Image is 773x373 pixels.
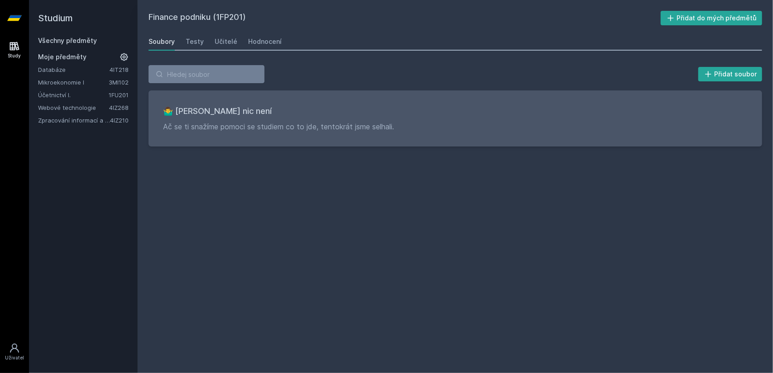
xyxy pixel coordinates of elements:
[38,116,110,125] a: Zpracování informací a znalostí
[661,11,763,25] button: Přidat do mých předmětů
[5,354,24,361] div: Uživatel
[2,338,27,366] a: Uživatel
[109,91,129,99] a: 1FU201
[163,121,748,132] p: Ač se ti snažíme pomoci se studiem co to jde, tentokrát jsme selhali.
[698,67,763,81] button: Přidat soubor
[215,33,237,51] a: Učitelé
[149,11,661,25] h2: Finance podniku (1FP201)
[38,103,109,112] a: Webové technologie
[149,33,175,51] a: Soubory
[38,65,110,74] a: Databáze
[186,37,204,46] div: Testy
[110,66,129,73] a: 4IT218
[163,105,748,118] h3: 🤷‍♂️ [PERSON_NAME] nic není
[109,79,129,86] a: 3MI102
[2,36,27,64] a: Study
[149,37,175,46] div: Soubory
[110,117,129,124] a: 4IZ210
[149,65,264,83] input: Hledej soubor
[38,78,109,87] a: Mikroekonomie I
[186,33,204,51] a: Testy
[248,33,282,51] a: Hodnocení
[248,37,282,46] div: Hodnocení
[38,52,86,61] span: Moje předměty
[38,37,97,44] a: Všechny předměty
[8,52,21,59] div: Study
[109,104,129,111] a: 4IZ268
[215,37,237,46] div: Učitelé
[38,90,109,99] a: Účetnictví I.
